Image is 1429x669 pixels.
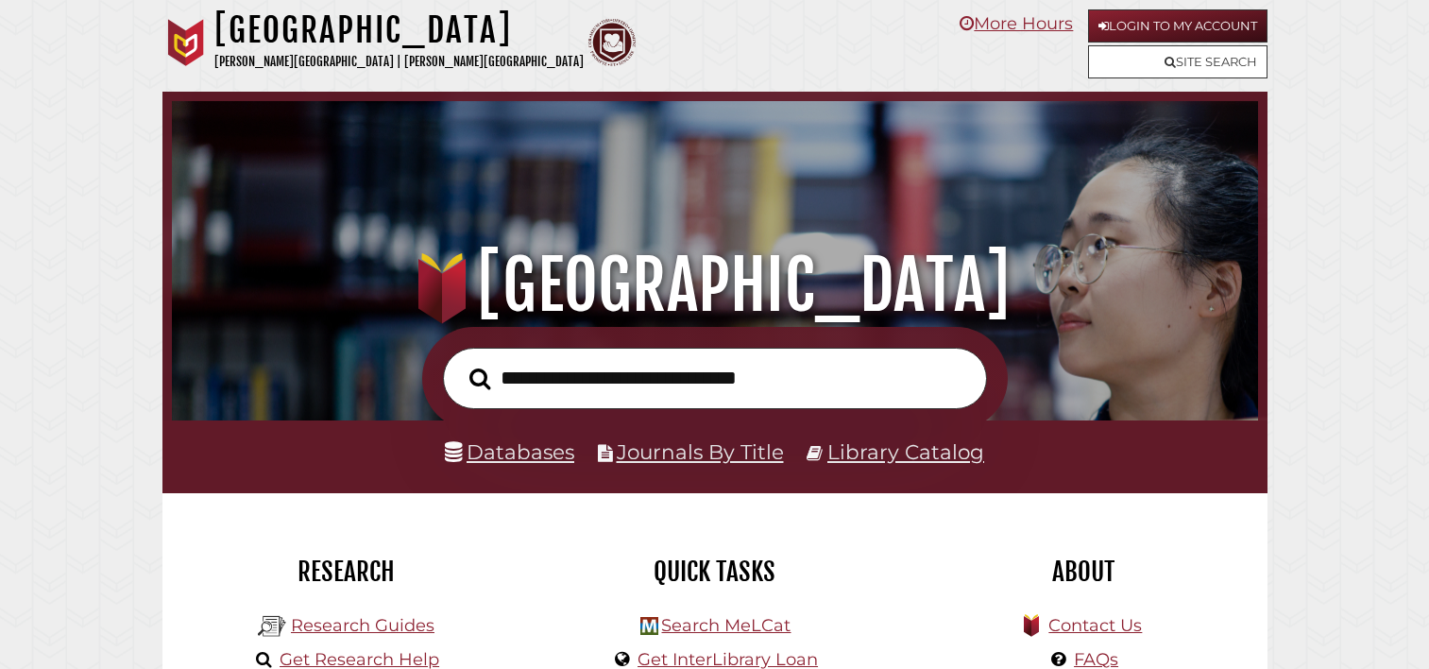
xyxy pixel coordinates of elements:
[258,612,286,641] img: Hekman Library Logo
[162,19,210,66] img: Calvin University
[617,439,784,464] a: Journals By Title
[661,615,791,636] a: Search MeLCat
[1048,615,1142,636] a: Contact Us
[1088,9,1267,43] a: Login to My Account
[469,367,490,389] i: Search
[445,439,574,464] a: Databases
[214,51,584,73] p: [PERSON_NAME][GEOGRAPHIC_DATA] | [PERSON_NAME][GEOGRAPHIC_DATA]
[545,556,885,588] h2: Quick Tasks
[588,19,636,66] img: Calvin Theological Seminary
[960,13,1073,34] a: More Hours
[913,556,1253,588] h2: About
[177,556,517,588] h2: Research
[214,9,584,51] h1: [GEOGRAPHIC_DATA]
[640,617,658,635] img: Hekman Library Logo
[1088,45,1267,78] a: Site Search
[460,363,500,396] button: Search
[291,615,434,636] a: Research Guides
[193,244,1236,327] h1: [GEOGRAPHIC_DATA]
[827,439,984,464] a: Library Catalog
